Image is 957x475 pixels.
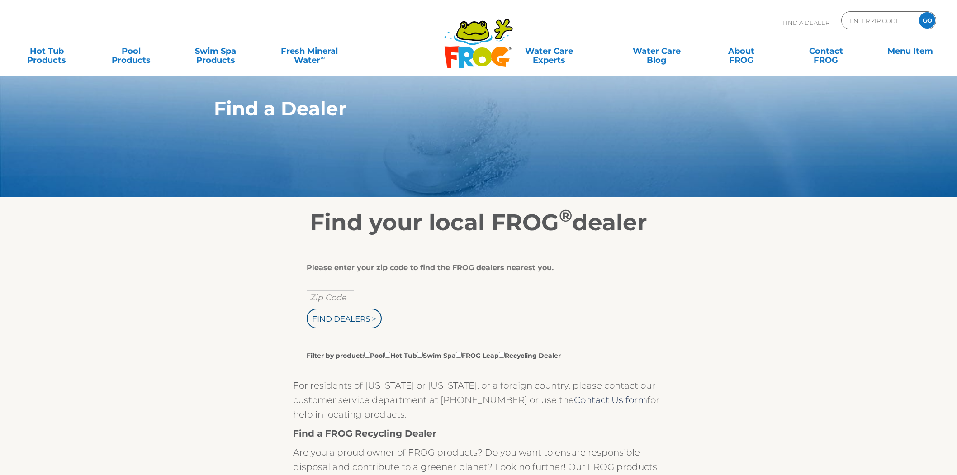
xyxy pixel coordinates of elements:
[320,54,325,61] sup: ∞
[178,42,253,60] a: Swim SpaProducts
[499,352,505,358] input: Filter by product:PoolHot TubSwim SpaFROG LeapRecycling Dealer
[782,11,829,34] p: Find A Dealer
[574,394,647,405] a: Contact Us form
[384,352,390,358] input: Filter by product:PoolHot TubSwim SpaFROG LeapRecycling Dealer
[788,42,863,60] a: ContactFROG
[214,98,701,119] h1: Find a Dealer
[704,42,779,60] a: AboutFROG
[559,205,572,226] sup: ®
[307,263,644,272] div: Please enter your zip code to find the FROG dealers nearest you.
[200,209,757,236] h2: Find your local FROG dealer
[873,42,948,60] a: Menu Item
[619,42,694,60] a: Water CareBlog
[417,352,423,358] input: Filter by product:PoolHot TubSwim SpaFROG LeapRecycling Dealer
[94,42,169,60] a: PoolProducts
[262,42,356,60] a: Fresh MineralWater∞
[919,12,935,28] input: GO
[307,350,561,360] label: Filter by product: Pool Hot Tub Swim Spa FROG Leap Recycling Dealer
[848,14,910,27] input: Zip Code Form
[456,352,462,358] input: Filter by product:PoolHot TubSwim SpaFROG LeapRecycling Dealer
[293,428,436,439] strong: Find a FROG Recycling Dealer
[9,42,84,60] a: Hot TubProducts
[307,309,382,328] input: Find Dealers >
[293,378,664,422] p: For residents of [US_STATE] or [US_STATE], or a foreign country, please contact our customer serv...
[364,352,370,358] input: Filter by product:PoolHot TubSwim SpaFROG LeapRecycling Dealer
[488,42,610,60] a: Water CareExperts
